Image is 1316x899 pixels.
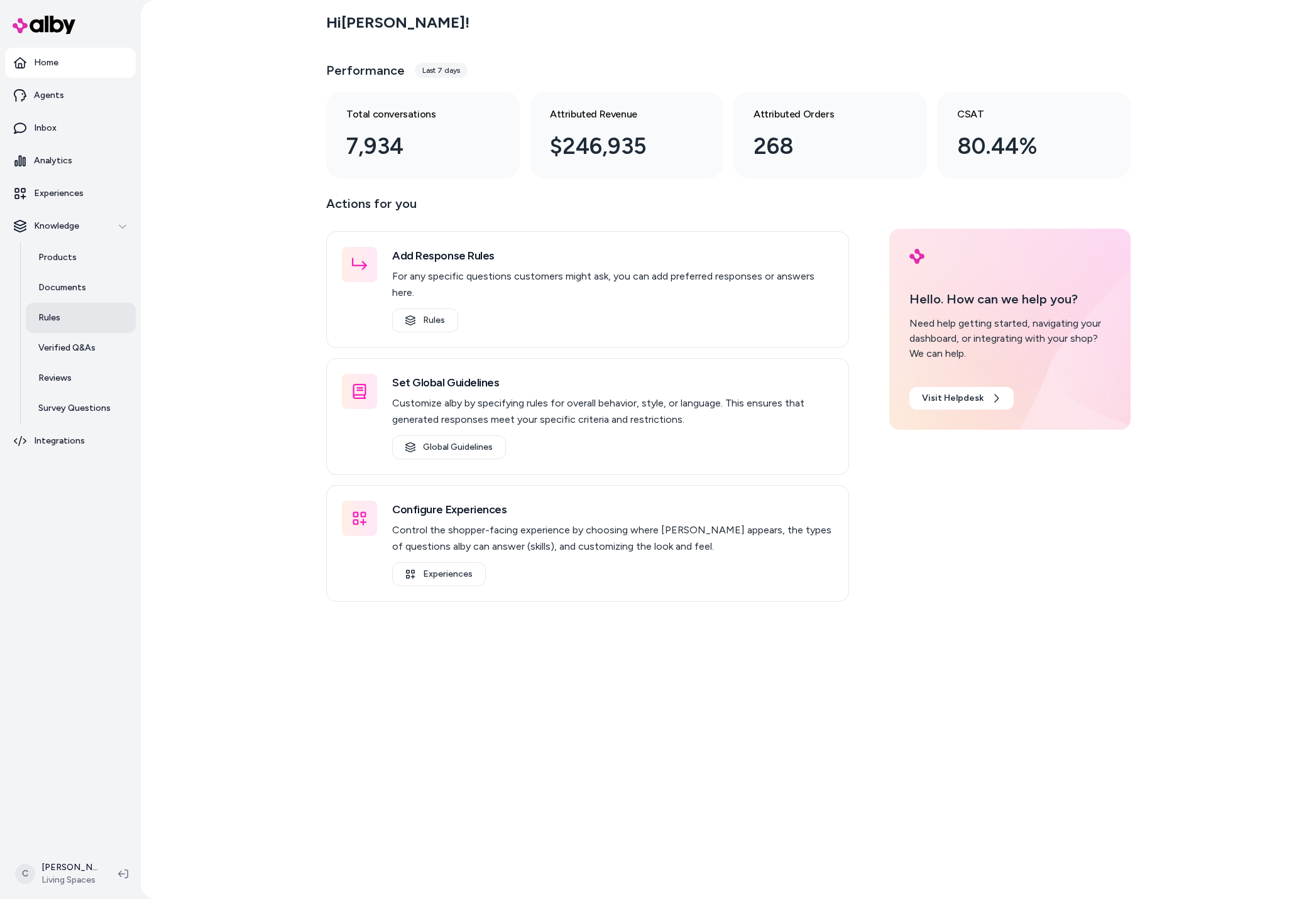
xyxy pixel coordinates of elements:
div: Need help getting started, navigating your dashboard, or integrating with your shop? We can help. [909,316,1110,361]
button: C[PERSON_NAME]Living Spaces [8,854,108,894]
img: alby Logo [13,16,75,34]
p: Customize alby by specifying rules for overall behavior, style, or language. This ensures that ge... [392,395,833,428]
div: Last 7 days [415,63,468,78]
a: Global Guidelines [392,435,506,459]
p: Rules [38,312,60,324]
a: Rules [26,303,136,333]
a: Reviews [26,363,136,393]
p: Documents [38,281,86,294]
button: Knowledge [5,211,136,241]
div: 268 [754,129,887,163]
p: Verified Q&As [38,342,96,354]
p: Integrations [34,435,85,447]
h2: Hi [PERSON_NAME] ! [326,13,469,32]
a: Attributed Orders 268 [733,92,927,178]
a: Verified Q&As [26,333,136,363]
p: Hello. How can we help you? [909,290,1110,308]
p: Home [34,57,58,69]
p: Agents [34,89,64,102]
a: Survey Questions [26,393,136,423]
p: [PERSON_NAME] [41,861,98,874]
p: Survey Questions [38,402,111,415]
p: Experiences [34,187,84,200]
p: For any specific questions customers might ask, you can add preferred responses or answers here. [392,268,833,301]
span: C [15,864,35,884]
a: Home [5,48,136,78]
p: Products [38,251,77,264]
a: CSAT 80.44% [937,92,1131,178]
h3: Attributed Revenue [550,107,683,122]
a: Attributed Revenue $246,935 [530,92,723,178]
h3: Total conversations [346,107,480,122]
a: Total conversations 7,934 [326,92,520,178]
a: Visit Helpdesk [909,387,1014,410]
p: Analytics [34,155,72,167]
p: Reviews [38,372,72,384]
h3: CSAT [957,107,1090,122]
a: Experiences [392,562,486,586]
a: Experiences [5,178,136,209]
div: 7,934 [346,129,480,163]
img: alby Logo [909,249,924,264]
p: Actions for you [326,193,849,224]
a: Agents [5,80,136,111]
p: Knowledge [34,220,79,232]
div: $246,935 [550,129,683,163]
a: Inbox [5,113,136,143]
a: Integrations [5,426,136,456]
a: Rules [392,308,458,332]
p: Inbox [34,122,57,134]
h3: Configure Experiences [392,501,833,518]
span: Living Spaces [41,874,98,886]
h3: Performance [326,62,405,79]
a: Products [26,242,136,273]
h3: Set Global Guidelines [392,374,833,391]
h3: Attributed Orders [754,107,887,122]
a: Documents [26,273,136,303]
h3: Add Response Rules [392,247,833,264]
div: 80.44% [957,129,1090,163]
a: Analytics [5,146,136,176]
p: Control the shopper-facing experience by choosing where [PERSON_NAME] appears, the types of quest... [392,522,833,555]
